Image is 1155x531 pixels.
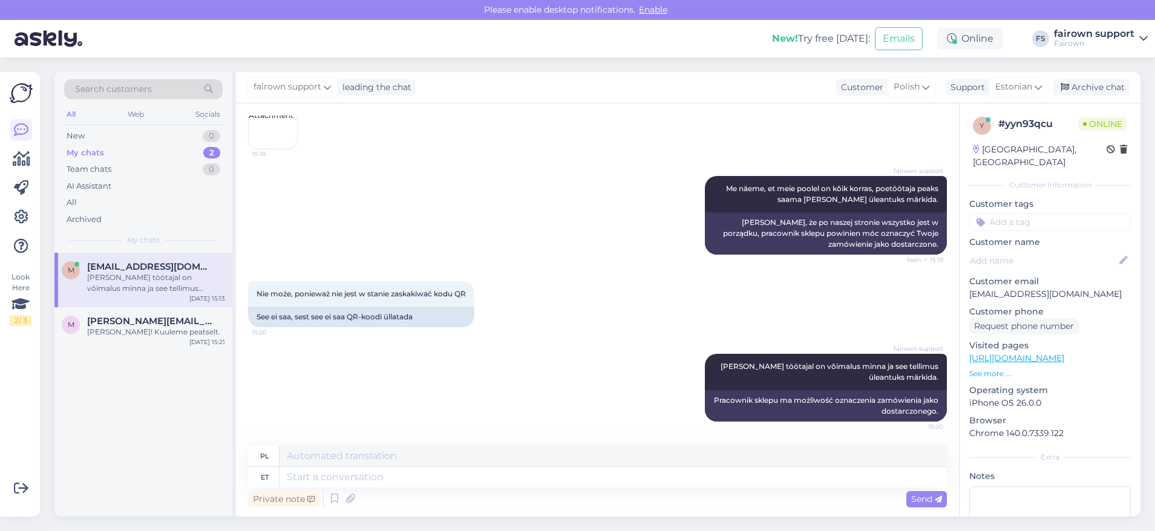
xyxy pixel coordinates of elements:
span: Online [1078,117,1127,131]
span: y [980,121,984,130]
div: My chats [67,147,104,159]
span: Send [911,494,942,504]
div: [DATE] 15:13 [189,294,225,303]
div: Customer [836,81,883,94]
div: Extra [969,452,1131,463]
div: fairown support [1054,29,1134,39]
span: maria.veberson@gmail.com [87,316,213,327]
input: Add name [970,254,1117,267]
div: leading the chat [338,81,411,94]
div: 2 / 3 [10,315,31,326]
div: 0 [203,163,220,175]
div: # yyn93qcu [998,117,1078,131]
div: Archived [67,213,102,226]
p: See more ... [969,368,1131,379]
div: [PERSON_NAME] töötajal on võimalus minna ja see tellimus üleantuks märkida. [87,272,225,294]
span: My chats [127,235,160,246]
div: Team chats [67,163,111,175]
p: [EMAIL_ADDRESS][DOMAIN_NAME] [969,288,1131,301]
div: Support [946,81,985,94]
p: Visited pages [969,339,1131,352]
div: 2 [203,147,220,159]
div: Request phone number [969,318,1079,334]
span: fairown support [254,80,321,94]
span: Polish [894,80,920,94]
span: Me näeme, et meie poolel on kõik korras, poetöötaja peaks saama [PERSON_NAME] üleantuks märkida. [726,184,940,204]
div: All [67,197,77,209]
span: 15:20 [252,328,297,337]
div: Private note [248,491,319,507]
span: Nie może, ponieważ nie jest w stanie zaskakiwać kodu QR [257,289,466,298]
p: Notes [969,470,1131,483]
button: Emails [875,27,923,50]
p: Customer name [969,236,1131,249]
a: fairown supportFairown [1054,29,1148,48]
div: Web [125,106,146,122]
span: Enable [635,4,671,15]
div: pl [260,446,269,466]
div: [PERSON_NAME]! Kuuleme peatselt. [87,327,225,337]
div: Fairown [1054,39,1134,48]
b: New! [772,33,798,44]
div: 0 [203,130,220,142]
div: Online [937,28,1003,50]
div: et [261,467,269,487]
div: [DATE] 15:21 [189,337,225,347]
div: New [67,130,85,142]
input: Add a tag [969,213,1131,231]
span: Seen ✓ 15:19 [898,255,943,264]
div: All [64,106,78,122]
div: [GEOGRAPHIC_DATA], [GEOGRAPHIC_DATA] [973,143,1107,169]
div: AI Assistant [67,180,111,192]
span: Search customers [75,83,152,96]
p: Operating system [969,384,1131,397]
div: Archive chat [1053,79,1130,96]
span: m [68,265,74,275]
img: Attachment [249,100,297,149]
span: m [68,320,74,329]
div: Customer information [969,180,1131,191]
span: Estonian [995,80,1032,94]
p: Customer tags [969,198,1131,210]
span: [PERSON_NAME] töötajal on võimalus minna ja see tellimus üleantuks märkida. [721,362,940,382]
img: Askly Logo [10,82,33,105]
span: fairown support [894,344,943,353]
span: 15:20 [898,422,943,431]
span: 15:18 [252,149,298,158]
span: ms@msworks.pl [87,261,213,272]
div: Try free [DATE]: [772,31,870,46]
div: See ei saa, sest see ei saa QR-koodi üllatada [248,307,474,327]
p: Browser [969,414,1131,427]
div: FS [1032,30,1049,47]
p: Customer phone [969,305,1131,318]
div: Look Here [10,272,31,326]
div: Socials [193,106,223,122]
p: Customer email [969,275,1131,288]
p: iPhone OS 26.0.0 [969,397,1131,409]
a: [URL][DOMAIN_NAME] [969,353,1064,363]
span: fairown support [894,166,943,175]
div: Pracownik sklepu ma możliwość oznaczenia zamówienia jako dostarczonego. [705,390,947,422]
div: [PERSON_NAME], że po naszej stronie wszystko jest w porządku, pracownik sklepu powinien móc oznac... [705,212,947,255]
p: Chrome 140.0.7339.122 [969,427,1131,440]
